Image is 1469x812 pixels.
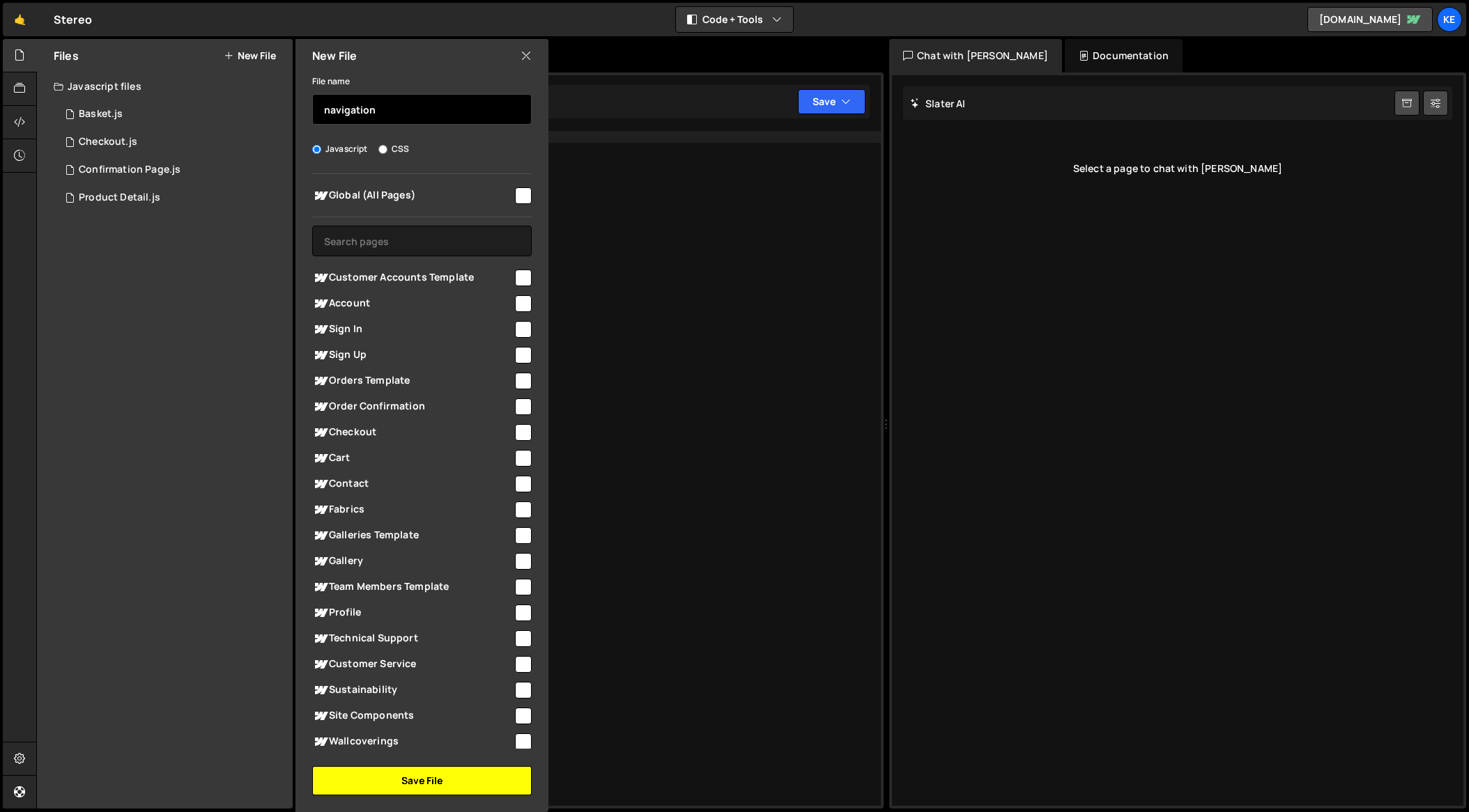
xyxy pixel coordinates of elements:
[798,89,866,114] button: Save
[312,708,513,724] span: Site Components
[1307,7,1433,32] a: [DOMAIN_NAME]
[312,553,513,570] span: Gallery
[312,604,513,621] span: Profile
[312,226,532,256] input: Search pages
[224,50,276,61] button: New File
[312,579,513,595] span: Team Members Template
[312,682,513,698] span: Sustainability
[312,656,513,673] span: Customer Service
[312,321,513,338] span: Sign In
[1437,7,1462,32] a: Ke
[54,128,293,156] div: 8215/44731.js
[312,733,513,750] span: Wallcoverings
[312,295,513,312] span: Account
[54,100,293,128] div: 8215/44666.js
[910,97,966,110] h2: Slater AI
[312,347,513,364] span: Sign Up
[312,630,513,647] span: Technical Support
[54,11,92,28] div: Stereo
[312,501,513,518] span: Fabrics
[312,75,350,88] label: File name
[903,141,1452,196] div: Select a page to chat with [PERSON_NAME]
[312,94,532,125] input: Name
[79,108,123,120] div: Basket.js
[889,39,1062,72] div: Chat with [PERSON_NAME]
[79,136,137,148] div: Checkout.js
[312,398,513,415] span: Order Confirmation
[79,164,180,176] div: Confirmation Page.js
[378,142,409,156] label: CSS
[312,48,357,63] h2: New File
[312,373,513,389] span: Orders Template
[79,192,160,204] div: Product Detail.js
[37,72,293,100] div: Javascript files
[378,145,387,154] input: CSS
[54,156,293,184] div: 8215/45082.js
[312,476,513,492] span: Contact
[312,424,513,441] span: Checkout
[676,7,793,32] button: Code + Tools
[312,766,532,795] button: Save File
[54,184,293,212] div: 8215/44673.js
[312,145,321,154] input: Javascript
[312,142,368,156] label: Javascript
[312,450,513,467] span: Cart
[312,527,513,544] span: Galleries Template
[54,48,79,63] h2: Files
[312,187,513,204] span: Global (All Pages)
[312,270,513,286] span: Customer Accounts Template
[1065,39,1183,72] div: Documentation
[3,3,37,36] a: 🤙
